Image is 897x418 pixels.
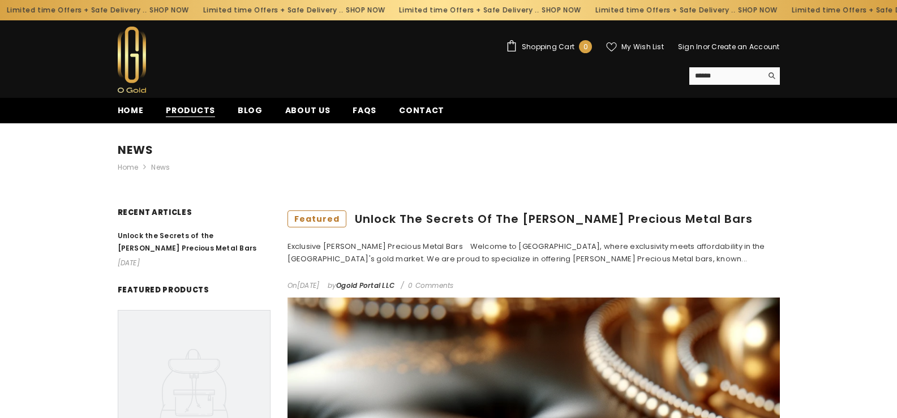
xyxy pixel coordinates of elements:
[689,67,780,85] summary: Search
[226,104,274,123] a: Blog
[287,240,780,265] div: Exclusive [PERSON_NAME] Precious Metal Bars Welcome to [GEOGRAPHIC_DATA], where exclusivity meets...
[118,161,139,174] a: Home
[118,123,780,161] h1: News
[583,41,588,53] span: 0
[154,104,226,123] a: Products
[341,104,388,123] a: FAQs
[606,42,664,52] a: My Wish List
[118,230,271,255] a: link
[151,161,170,174] span: News
[118,281,271,304] h2: Featured Products
[353,105,376,116] span: FAQs
[274,104,342,123] a: About us
[118,257,271,269] p: [DATE]
[118,27,146,93] img: Ogold Shop
[399,105,444,116] span: Contact
[711,42,779,51] a: Create an Account
[345,4,385,16] a: SHOP NOW
[541,4,581,16] a: SHOP NOW
[522,44,574,50] span: Shopping Cart
[195,1,392,19] div: Limited time Offers + Safe Delivery ..
[106,104,155,123] a: Home
[762,67,780,84] button: Search
[118,231,257,253] span: Unlock the Secrets of the [PERSON_NAME] Precious Metal Bars
[588,1,784,19] div: Limited time Offers + Safe Delivery ..
[402,281,453,290] span: 0 Comments
[287,210,780,228] a: featuredUnlock the Secrets of the [PERSON_NAME] Precious Metal Bars
[328,281,394,290] span: by
[287,210,346,228] span: featured
[737,4,777,16] a: SHOP NOW
[118,105,144,116] span: Home
[149,4,188,16] a: SHOP NOW
[703,42,710,51] span: or
[118,161,780,210] nav: breadcrumbs
[287,281,320,290] span: On
[336,281,394,290] span: Ogold Portal LLC
[118,206,271,227] h2: RECENT ARTICLES
[297,281,319,290] time: [DATE]
[285,105,331,116] span: About us
[388,104,456,123] a: Contact
[678,42,703,51] a: Sign In
[506,40,592,53] a: Shopping Cart
[238,105,263,116] span: Blog
[166,105,215,117] span: Products
[621,44,664,50] span: My Wish List
[392,1,588,19] div: Limited time Offers + Safe Delivery ..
